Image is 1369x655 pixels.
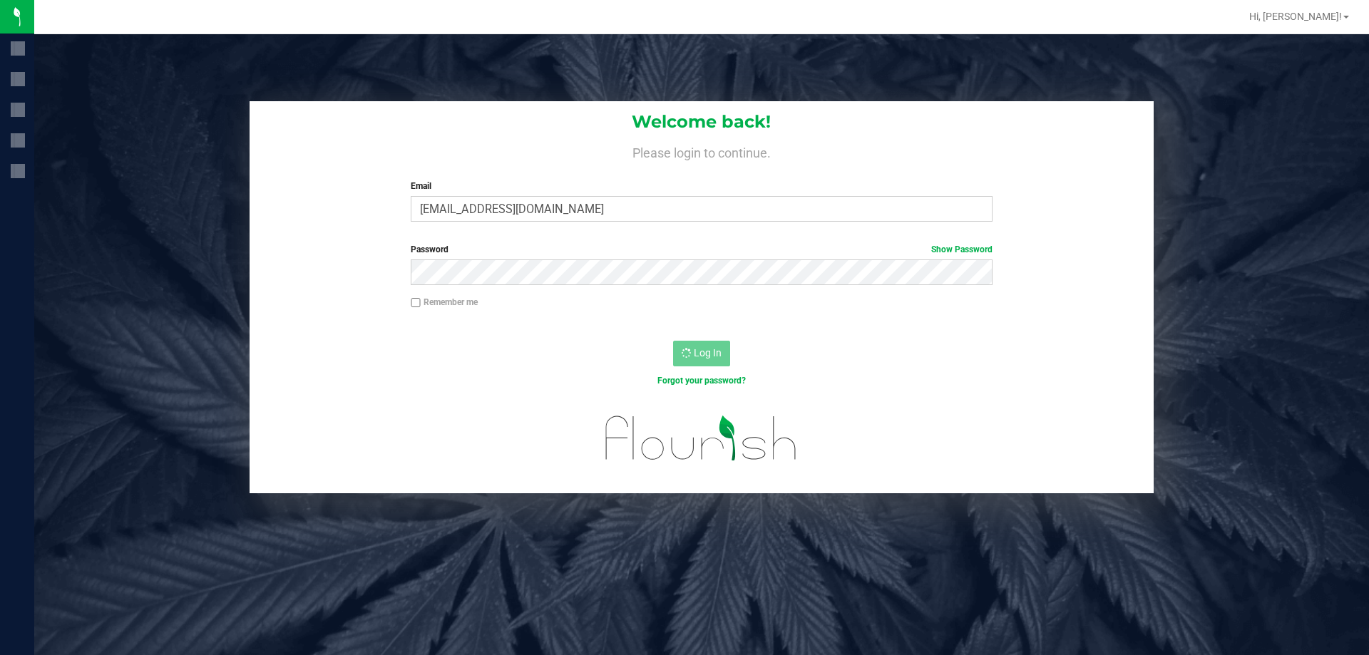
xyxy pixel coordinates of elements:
[588,402,814,475] img: flourish_logo.svg
[411,298,421,308] input: Remember me
[1249,11,1342,22] span: Hi, [PERSON_NAME]!
[250,113,1154,131] h1: Welcome back!
[694,347,722,359] span: Log In
[673,341,730,366] button: Log In
[411,244,448,254] span: Password
[657,376,746,386] a: Forgot your password?
[411,180,992,192] label: Email
[250,143,1154,160] h4: Please login to continue.
[931,244,993,254] a: Show Password
[411,296,478,309] label: Remember me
